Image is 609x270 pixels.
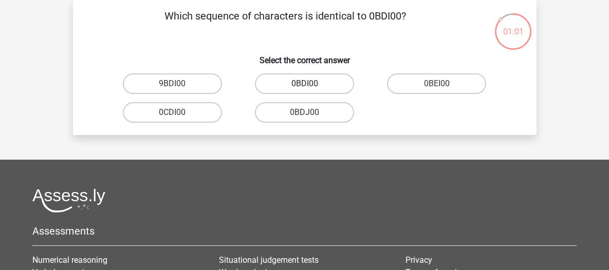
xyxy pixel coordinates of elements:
h6: Select the correct answer [89,47,520,65]
label: 9BDI00 [123,73,222,94]
p: Which sequence of characters is identical to 0BDI00? [89,8,482,39]
label: 0BDJ00 [255,102,354,123]
a: Situational judgement tests [219,255,319,265]
label: 0CDI00 [123,102,222,123]
label: 0BEI00 [387,73,486,94]
label: 0BDI00 [255,73,354,94]
a: Privacy [405,255,432,265]
img: Assessly logo [32,188,105,213]
h5: Assessments [32,225,577,237]
a: Numerical reasoning [32,255,107,265]
div: 01:01 [494,12,532,38]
